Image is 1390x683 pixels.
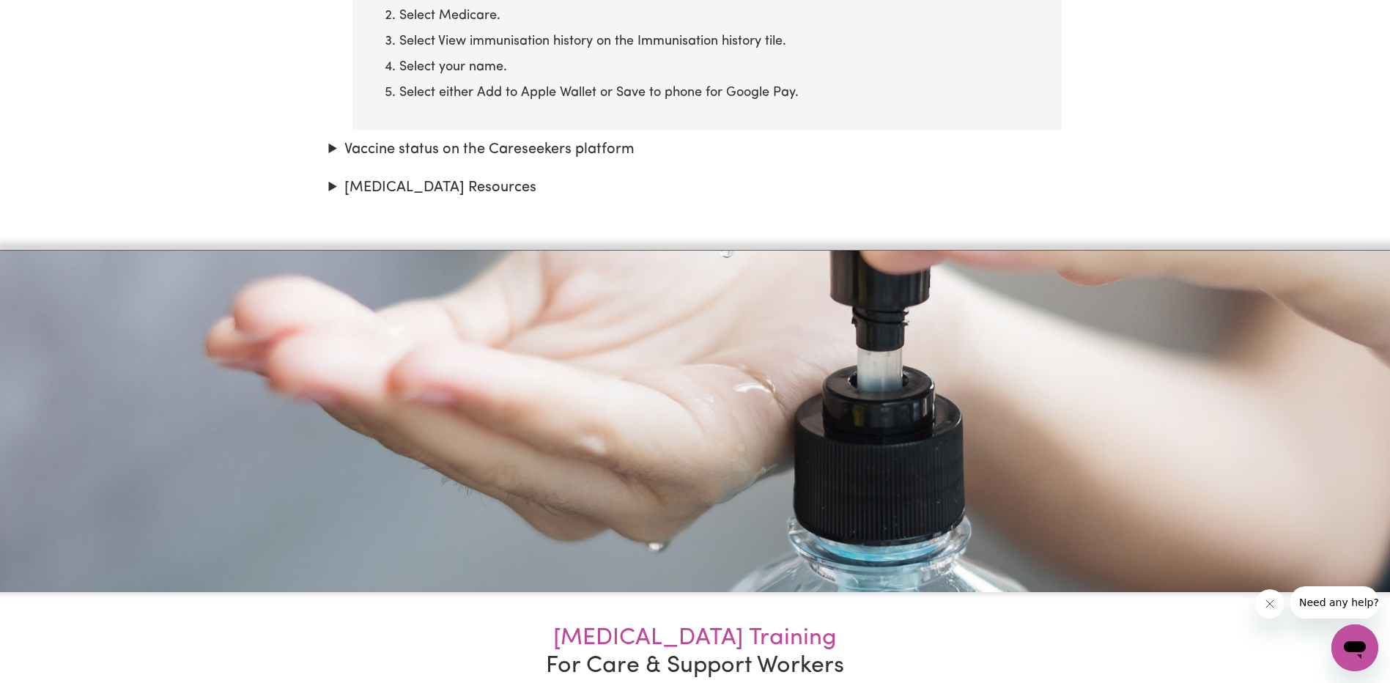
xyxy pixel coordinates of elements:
summary: Vaccine status on the Careseekers platform [329,139,1062,160]
iframe: Message from company [1290,586,1378,619]
summary: [MEDICAL_DATA] Resources [329,177,1062,199]
li: Select View immunisation history on the Immunisation history tile. [399,29,1053,55]
li: Select your name. [399,55,1053,81]
iframe: Button to launch messaging window [1331,624,1378,671]
li: Select either Add to Apple Wallet or Save to phone for Google Pay. [399,81,1053,106]
div: [MEDICAL_DATA] Training [9,624,1381,652]
iframe: Close message [1255,589,1284,619]
span: Need any help? [9,10,89,22]
li: Select Medicare. [399,4,1053,29]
